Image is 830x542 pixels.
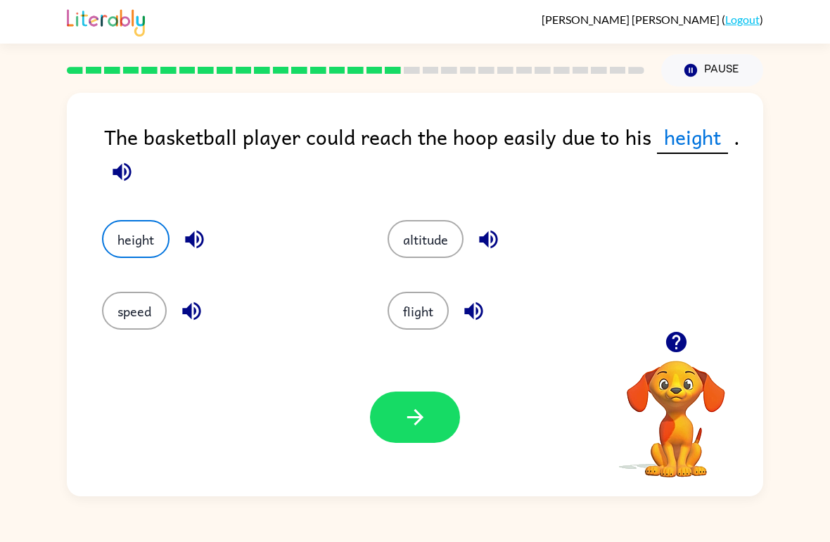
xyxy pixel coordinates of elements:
button: altitude [388,220,464,258]
video: Your browser must support playing .mp4 files to use Literably. Please try using another browser. [606,339,746,479]
div: ( ) [542,13,763,26]
button: Pause [661,54,763,86]
span: height [657,121,728,154]
div: The basketball player could reach the hoop easily due to his . [104,121,763,192]
a: Logout [725,13,760,26]
span: [PERSON_NAME] [PERSON_NAME] [542,13,722,26]
button: height [102,220,170,258]
button: flight [388,292,449,330]
button: speed [102,292,167,330]
img: Literably [67,6,145,37]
